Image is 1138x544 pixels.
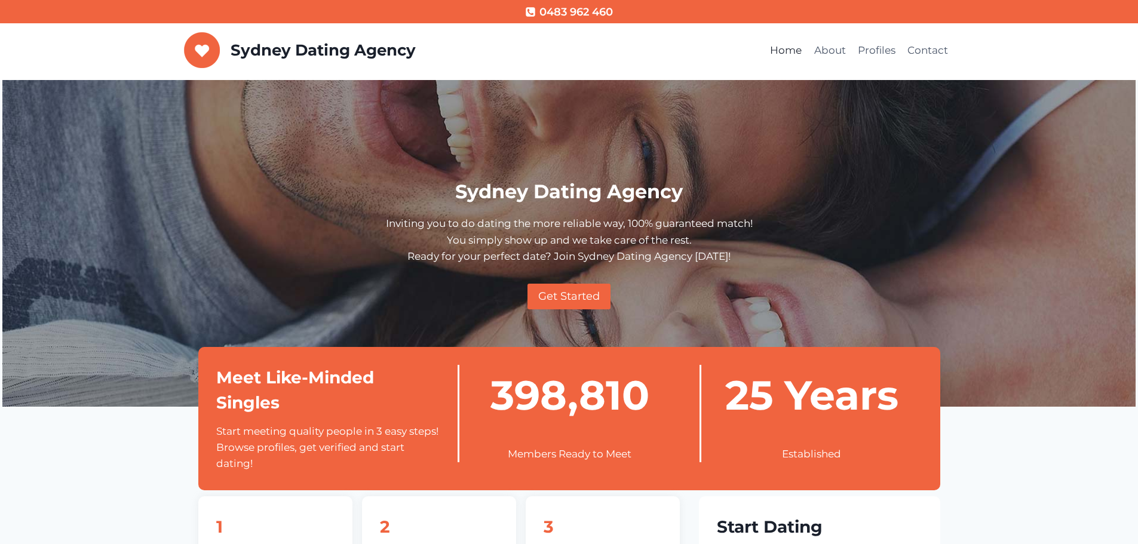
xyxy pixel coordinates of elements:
[852,36,901,65] a: Profiles
[216,514,335,539] h2: 1
[231,41,416,60] p: Sydney Dating Agency
[544,514,662,539] h2: 3
[527,284,611,309] a: Get Started
[701,446,922,462] p: Established
[717,514,922,539] h2: Start Dating
[764,36,808,65] a: Home
[184,32,220,68] img: Sydney Dating Agency
[538,288,600,305] span: Get Started
[198,216,940,265] p: Inviting you to do dating the more reliable way, 100% guaranteed match! You simply show up and we...
[459,446,680,462] p: Members Ready to Meet
[184,32,416,68] a: Sydney Dating Agency
[764,36,955,65] nav: Primary
[539,4,613,21] span: 0483 962 460
[380,514,498,539] h2: 2
[525,4,612,21] a: 0483 962 460
[198,177,940,206] h1: Sydney Dating Agency
[808,36,851,65] a: About
[901,36,954,65] a: Contact
[216,423,439,472] p: Start meeting quality people in 3 easy steps! Browse profiles, get verified and start dating!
